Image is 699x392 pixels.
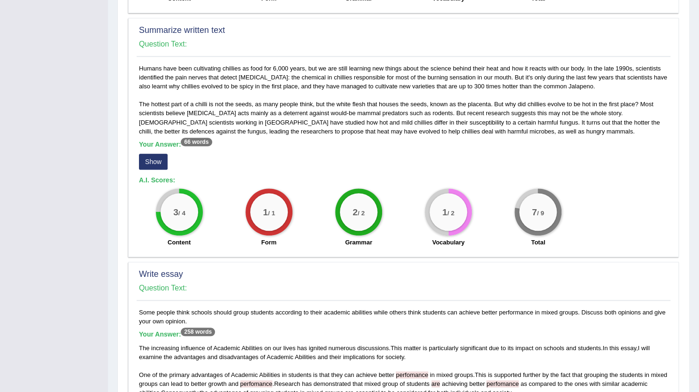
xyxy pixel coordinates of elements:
span: I [638,345,640,352]
span: for [376,353,384,361]
span: their [330,353,341,361]
span: discussions [357,345,389,352]
span: groups [454,371,473,378]
span: that [353,380,363,387]
span: is [313,371,317,378]
span: further [523,371,541,378]
span: numerous [328,345,355,352]
span: Possible verb agreement error. Did you mean “is”? (Some collective nouns can be treated as both s... [431,380,440,387]
span: of [260,353,265,361]
b: A.I. Scores: [139,176,175,184]
span: of [399,380,405,387]
span: in [282,371,286,378]
big: 3 [173,207,178,217]
span: Possible spelling mistake found. (did you mean: performance) [486,380,519,387]
div: Humans have been cultivating chillies as food for 6,000 years, but we are still learning new thin... [137,64,670,252]
sup: 258 words [181,328,215,336]
span: Abilities [295,353,316,361]
span: examine [139,353,162,361]
span: Possible spelling mistake found. (did you mean: performance) [396,371,428,378]
span: Academic [267,353,293,361]
span: influence [181,345,205,352]
label: Total [531,238,545,247]
h2: Summarize written text [139,26,668,35]
span: the [609,371,618,378]
span: implications [343,353,375,361]
span: students [620,371,643,378]
span: Research [274,380,300,387]
span: supported [494,371,521,378]
small: / 1 [268,210,275,217]
big: 7 [532,207,537,217]
span: achieve [356,371,377,378]
span: advantages [174,353,205,361]
span: our [273,345,282,352]
span: better [469,380,485,387]
big: 1 [442,207,447,217]
span: can [159,380,169,387]
span: and [317,353,328,361]
span: the [164,353,172,361]
span: its [507,345,514,352]
span: in [645,371,649,378]
span: is [422,345,427,352]
span: better [191,380,207,387]
span: on [264,345,271,352]
span: mixed [651,371,667,378]
span: in [430,371,435,378]
label: Vocabulary [432,238,464,247]
span: growth [208,380,227,387]
span: the [550,371,559,378]
small: / 9 [537,210,544,217]
span: students [288,371,311,378]
span: of [152,371,157,378]
label: Content [168,238,191,247]
big: 2 [353,207,358,217]
span: as [521,380,527,387]
span: that [319,371,330,378]
span: has [302,380,312,387]
span: has [297,345,307,352]
span: this [609,345,619,352]
label: Form [261,238,277,247]
span: schools [544,345,564,352]
span: matter [404,345,421,352]
span: due [489,345,499,352]
span: and [566,345,576,352]
span: to [557,380,562,387]
span: is [488,371,492,378]
b: Your Answer: [139,141,212,148]
span: lead [171,380,183,387]
span: fact [561,371,570,378]
span: ones [575,380,588,387]
span: disadvantages [219,353,259,361]
span: particularly [429,345,458,352]
span: can [344,371,354,378]
span: similar [602,380,620,387]
span: Abilities [241,345,262,352]
span: Abilities [259,371,280,378]
span: they [331,371,343,378]
span: academic [621,380,647,387]
small: / 4 [178,210,185,217]
span: better [378,371,394,378]
span: will [641,345,650,352]
small: / 2 [358,210,365,217]
span: mixed [436,371,453,378]
span: lives [283,345,295,352]
span: achieving [442,380,468,387]
span: grouping [584,371,608,378]
b: Your Answer: [139,330,215,338]
span: and [228,380,238,387]
span: primary [169,371,189,378]
span: of [207,345,212,352]
span: This [475,371,486,378]
span: students [578,345,601,352]
span: impact [515,345,533,352]
span: with [589,380,600,387]
h4: Question Text: [139,40,668,48]
span: by [542,371,549,378]
span: essay [621,345,636,352]
span: mixed [364,380,381,387]
span: In [603,345,608,352]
